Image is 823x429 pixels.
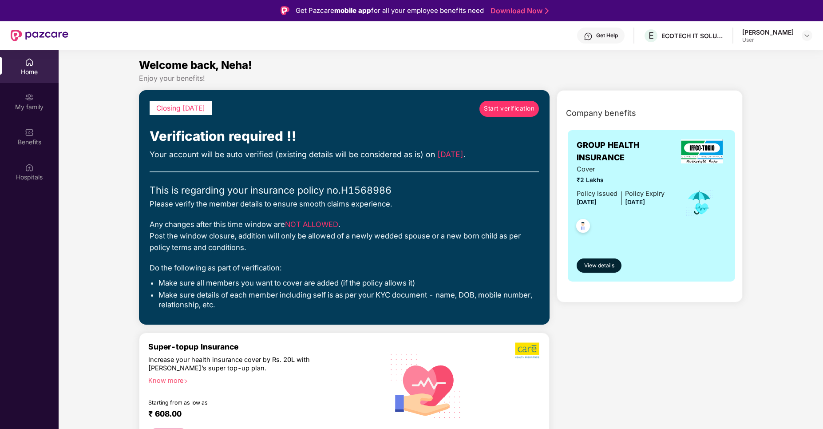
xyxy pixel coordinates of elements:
div: User [742,36,794,44]
div: Super-topup Insurance [148,342,377,351]
span: GROUP HEALTH INSURANCE [577,139,678,164]
span: Welcome back, Neha! [139,59,252,71]
div: Your account will be auto verified (existing details will be considered as is) on . [150,148,539,161]
div: Policy issued [577,189,617,199]
div: Get Help [596,32,618,39]
div: Please verify the member details to ensure smooth claims experience. [150,198,539,210]
a: Start verification [479,101,539,117]
li: Make sure all members you want to cover are added (if the policy allows it) [158,278,539,288]
div: Increase your health insurance cover by Rs. 20L with [PERSON_NAME]’s super top-up plan. [148,355,339,373]
div: Verification required !! [150,126,539,146]
img: svg+xml;base64,PHN2ZyBpZD0iSG9tZSIgeG1sbnM9Imh0dHA6Ly93d3cudzMub3JnLzIwMDAvc3ZnIiB3aWR0aD0iMjAiIG... [25,58,34,67]
img: Logo [281,6,289,15]
div: Know more [148,376,372,382]
div: ₹ 608.00 [148,409,368,420]
img: svg+xml;base64,PHN2ZyBpZD0iSG9zcGl0YWxzIiB4bWxucz0iaHR0cDovL3d3dy53My5vcmcvMjAwMC9zdmciIHdpZHRoPS... [25,163,34,172]
div: Any changes after this time window are . Post the window closure, addition will only be allowed o... [150,218,539,253]
span: Company benefits [566,107,636,119]
span: [DATE] [625,199,645,206]
img: svg+xml;base64,PHN2ZyB3aWR0aD0iMjAiIGhlaWdodD0iMjAiIHZpZXdCb3g9IjAgMCAyMCAyMCIgZmlsbD0ibm9uZSIgeG... [25,93,34,102]
img: svg+xml;base64,PHN2ZyB4bWxucz0iaHR0cDovL3d3dy53My5vcmcvMjAwMC9zdmciIHdpZHRoPSI0OC45NDMiIGhlaWdodD... [572,216,594,238]
span: ₹2 Lakhs [577,175,665,185]
img: insurerLogo [681,139,724,163]
img: svg+xml;base64,PHN2ZyBpZD0iRHJvcGRvd24tMzJ4MzIiIHhtbG5zPSJodHRwOi8vd3d3LnczLm9yZy8yMDAwL3N2ZyIgd2... [803,32,811,39]
img: svg+xml;base64,PHN2ZyB4bWxucz0iaHR0cDovL3d3dy53My5vcmcvMjAwMC9zdmciIHhtbG5zOnhsaW5rPSJodHRwOi8vd3... [384,342,468,428]
img: icon [685,188,714,217]
span: NOT ALLOWED [285,220,338,229]
span: Closing [DATE] [156,104,205,112]
div: This is regarding your insurance policy no. H1568986 [150,183,539,198]
img: New Pazcare Logo [11,30,68,41]
span: [DATE] [577,199,597,206]
div: [PERSON_NAME] [742,28,794,36]
strong: mobile app [334,6,371,15]
div: Policy Expiry [625,189,665,199]
div: Enjoy your benefits! [139,74,743,83]
span: Start verification [484,104,534,113]
img: b5dec4f62d2307b9de63beb79f102df3.png [515,342,540,359]
span: right [183,379,188,384]
div: ECOTECH IT SOLUTIONS PRIVATE LIMITED [661,32,724,40]
span: [DATE] [437,150,463,159]
img: svg+xml;base64,PHN2ZyBpZD0iSGVscC0zMngzMiIgeG1sbnM9Imh0dHA6Ly93d3cudzMub3JnLzIwMDAvc3ZnIiB3aWR0aD... [584,32,593,41]
button: View details [577,258,621,273]
div: Do the following as part of verification: [150,262,539,274]
span: E [649,30,654,41]
img: Stroke [545,6,549,16]
li: Make sure details of each member including self is as per your KYC document - name, DOB, mobile n... [158,290,539,310]
img: svg+xml;base64,PHN2ZyBpZD0iQmVuZWZpdHMiIHhtbG5zPSJodHRwOi8vd3d3LnczLm9yZy8yMDAwL3N2ZyIgd2lkdGg9Ij... [25,128,34,137]
div: Get Pazcare for all your employee benefits need [296,5,484,16]
a: Download Now [491,6,546,16]
div: Starting from as low as [148,399,339,405]
span: View details [584,262,614,270]
span: Cover [577,164,665,175]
